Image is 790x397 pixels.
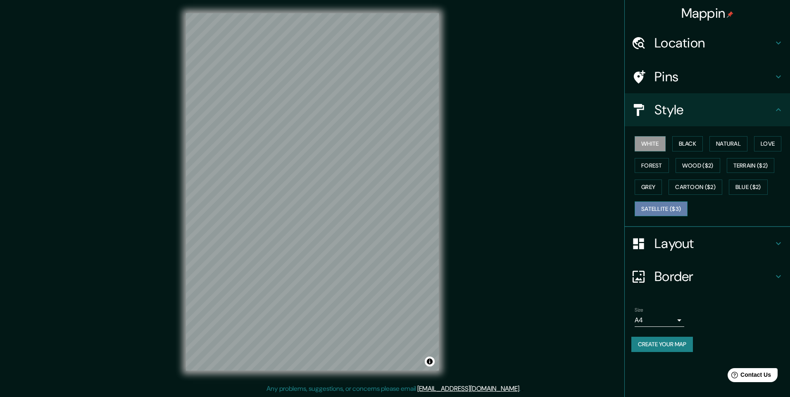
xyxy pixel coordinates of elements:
div: . [522,384,523,394]
button: Black [672,136,703,151]
div: Pins [625,60,790,93]
button: Love [754,136,781,151]
img: pin-icon.png [727,11,733,18]
h4: Style [654,102,773,118]
h4: Border [654,268,773,285]
a: [EMAIL_ADDRESS][DOMAIN_NAME] [417,384,519,393]
button: Toggle attribution [425,357,435,366]
h4: Pins [654,69,773,85]
button: Terrain ($2) [727,158,775,173]
button: Wood ($2) [676,158,720,173]
h4: Layout [654,235,773,252]
button: Cartoon ($2) [669,180,722,195]
div: Location [625,26,790,59]
div: A4 [635,314,684,327]
div: Border [625,260,790,293]
iframe: Help widget launcher [716,365,781,388]
canvas: Map [186,13,439,371]
button: Natural [709,136,747,151]
button: Grey [635,180,662,195]
button: Create your map [631,337,693,352]
button: Satellite ($3) [635,201,688,217]
div: Style [625,93,790,126]
h4: Mappin [681,5,734,21]
div: Layout [625,227,790,260]
p: Any problems, suggestions, or concerns please email . [267,384,521,394]
button: Blue ($2) [729,180,768,195]
div: . [521,384,522,394]
h4: Location [654,35,773,51]
button: White [635,136,666,151]
label: Size [635,307,643,314]
button: Forest [635,158,669,173]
